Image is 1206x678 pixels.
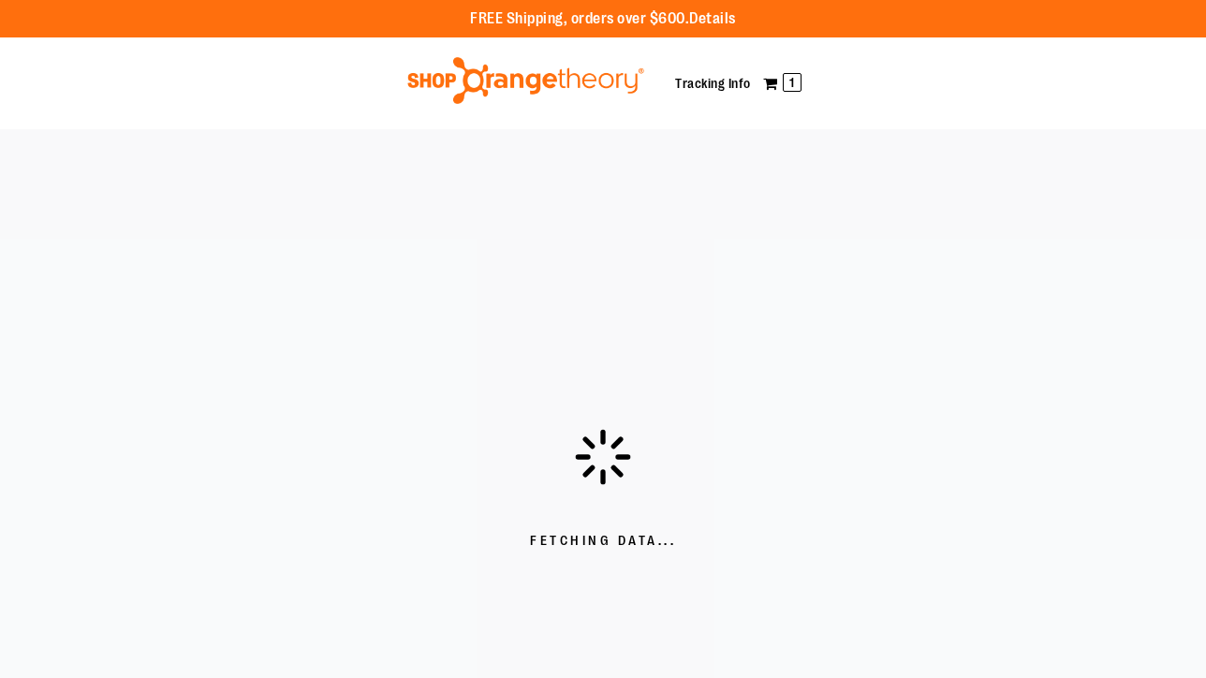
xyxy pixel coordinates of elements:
span: Fetching Data... [530,532,676,551]
a: Tracking Info [675,76,751,91]
span: 1 [783,73,802,92]
a: Details [689,10,736,27]
p: FREE Shipping, orders over $600. [470,8,736,30]
img: Shop Orangetheory [404,57,647,104]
